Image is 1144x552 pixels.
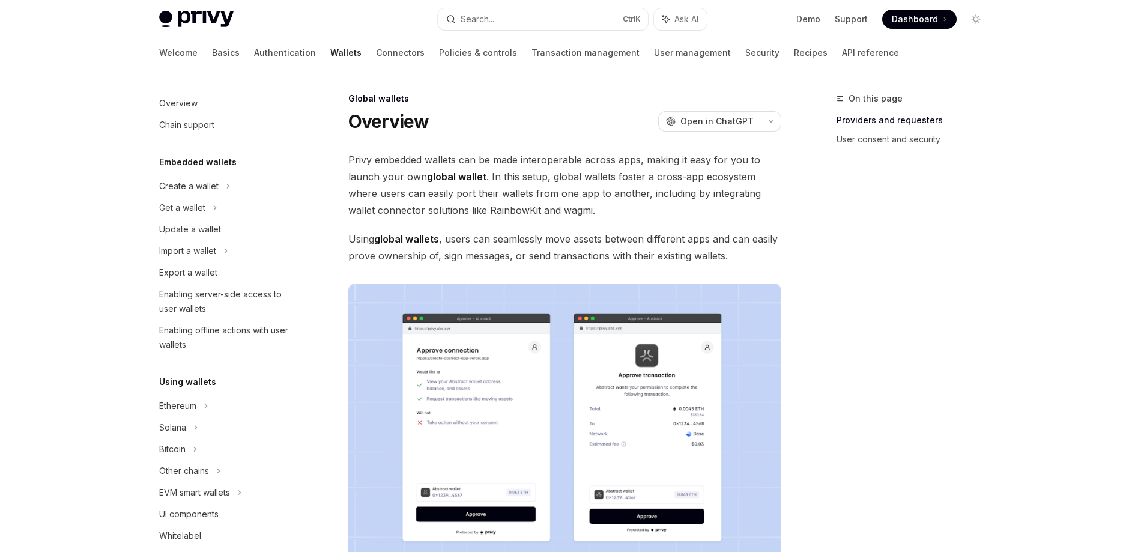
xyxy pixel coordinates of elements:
[159,38,198,67] a: Welcome
[159,11,234,28] img: light logo
[150,219,303,240] a: Update a wallet
[159,155,237,169] h5: Embedded wallets
[658,111,761,132] button: Open in ChatGPT
[837,111,995,130] a: Providers and requesters
[159,399,196,413] div: Ethereum
[835,13,868,25] a: Support
[150,525,303,547] a: Whitelabel
[745,38,779,67] a: Security
[849,91,903,106] span: On this page
[159,485,230,500] div: EVM smart wallets
[159,507,219,521] div: UI components
[212,38,240,67] a: Basics
[674,13,698,25] span: Ask AI
[159,179,219,193] div: Create a wallet
[150,93,303,114] a: Overview
[159,420,186,435] div: Solana
[837,130,995,149] a: User consent and security
[531,38,640,67] a: Transaction management
[150,262,303,284] a: Export a wallet
[159,529,201,543] div: Whitelabel
[150,284,303,320] a: Enabling server-side access to user wallets
[159,442,186,456] div: Bitcoin
[150,114,303,136] a: Chain support
[159,96,198,111] div: Overview
[159,118,214,132] div: Chain support
[461,12,494,26] div: Search...
[330,38,362,67] a: Wallets
[966,10,985,29] button: Toggle dark mode
[892,13,938,25] span: Dashboard
[348,111,429,132] h1: Overview
[150,503,303,525] a: UI components
[842,38,899,67] a: API reference
[374,233,439,245] strong: global wallets
[654,38,731,67] a: User management
[376,38,425,67] a: Connectors
[654,8,707,30] button: Ask AI
[438,8,648,30] button: Search...CtrlK
[348,231,781,264] span: Using , users can seamlessly move assets between different apps and can easily prove ownership of...
[794,38,828,67] a: Recipes
[159,201,205,215] div: Get a wallet
[159,265,217,280] div: Export a wallet
[254,38,316,67] a: Authentication
[680,115,754,127] span: Open in ChatGPT
[348,93,781,105] div: Global wallets
[439,38,517,67] a: Policies & controls
[159,244,216,258] div: Import a wallet
[427,171,486,183] strong: global wallet
[159,222,221,237] div: Update a wallet
[623,14,641,24] span: Ctrl K
[796,13,820,25] a: Demo
[150,320,303,356] a: Enabling offline actions with user wallets
[159,375,216,389] h5: Using wallets
[159,323,296,352] div: Enabling offline actions with user wallets
[348,151,781,219] span: Privy embedded wallets can be made interoperable across apps, making it easy for you to launch yo...
[159,464,209,478] div: Other chains
[159,287,296,316] div: Enabling server-side access to user wallets
[882,10,957,29] a: Dashboard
